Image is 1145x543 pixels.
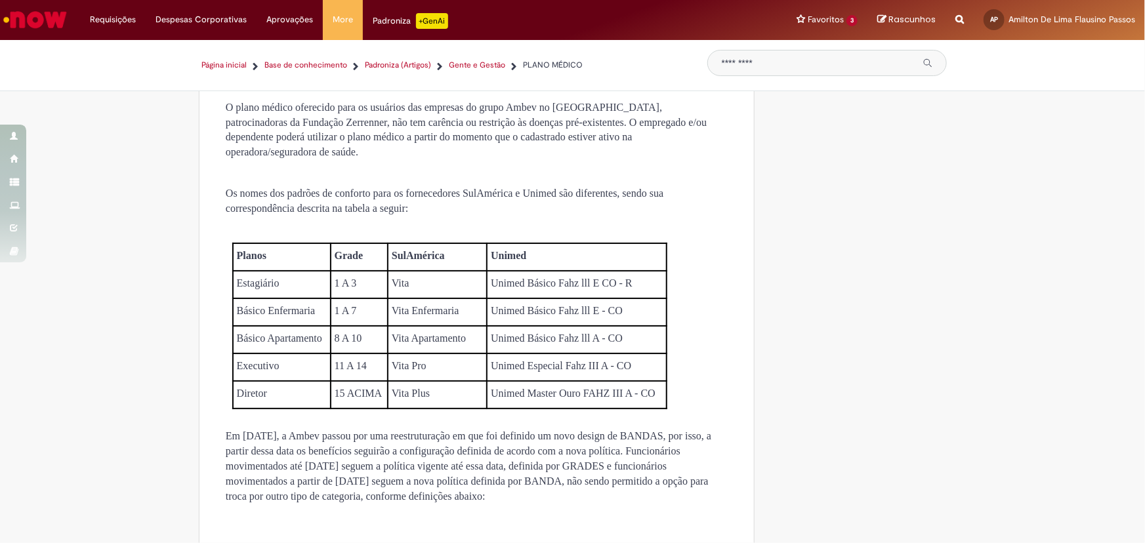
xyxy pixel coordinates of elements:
span: Executivo [237,360,280,371]
img: ServiceNow [1,7,69,33]
strong: Unimed [491,250,526,261]
span: Vita Plus [392,388,430,399]
strong: Planos [237,250,266,261]
span: Diretor [237,388,267,399]
strong: Grade [335,250,364,261]
span: Aprovações [266,13,313,26]
span: 15 ACIMA [335,388,382,399]
span: Rascunhos [888,13,936,26]
a: Gente e Gestão [449,60,506,71]
span: Básico Apartamento [237,332,322,344]
span: Em [DATE], a Ambev passou por uma reestruturação em que foi definido um novo design de BANDAS, po... [226,430,711,501]
span: Vita Apartamento [392,332,466,344]
span: 8 A 10 [335,332,362,344]
span: 1 A 7 [335,305,357,316]
span: Despesas Corporativas [156,13,247,26]
p: +GenAi [416,13,448,29]
span: Requisições [90,13,136,26]
div: Padroniza [373,13,448,29]
span: Unimed Especial Fahz III A - CO [491,360,631,371]
a: Rascunhos [877,14,936,26]
span: 11 A 14 [335,360,367,371]
a: Padroniza (Artigos) [365,60,432,71]
span: Básico Enfermaria [237,305,316,316]
span: Estagiário [237,277,280,289]
span: Vita Enfermaria [392,305,459,316]
span: Vita [392,277,409,289]
span: 3 [846,15,858,26]
span: 1 A 3 [335,277,357,289]
span: O plano médico oferecido para os usuários das empresas do grupo Ambev no [GEOGRAPHIC_DATA], patro... [226,102,707,158]
span: PLANO MÉDICO [524,60,583,70]
span: Os nomes dos padrões de conforto para os fornecedores SulAmérica e Unimed são diferentes, sendo s... [226,188,663,214]
span: 6.4.1 Patrocinadoras [280,81,365,92]
span: Amilton De Lima Flausino Passos [1009,14,1135,25]
a: Página inicial [202,60,247,71]
span: Unimed Básico Fahz lll E CO - R [491,277,633,289]
strong: SulAmérica [392,250,445,261]
span: More [333,13,353,26]
a: Base de conhecimento [265,60,348,71]
span: Unimed Básico Fahz lll A - CO [491,332,623,344]
span: Vita Pro [392,360,427,371]
span: Favoritos [808,13,844,26]
span: Unimed Master Ouro FAHZ III A - CO [491,388,656,399]
span: AP [990,15,998,24]
span: Unimed Básico Fahz lll E - CO [491,305,623,316]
